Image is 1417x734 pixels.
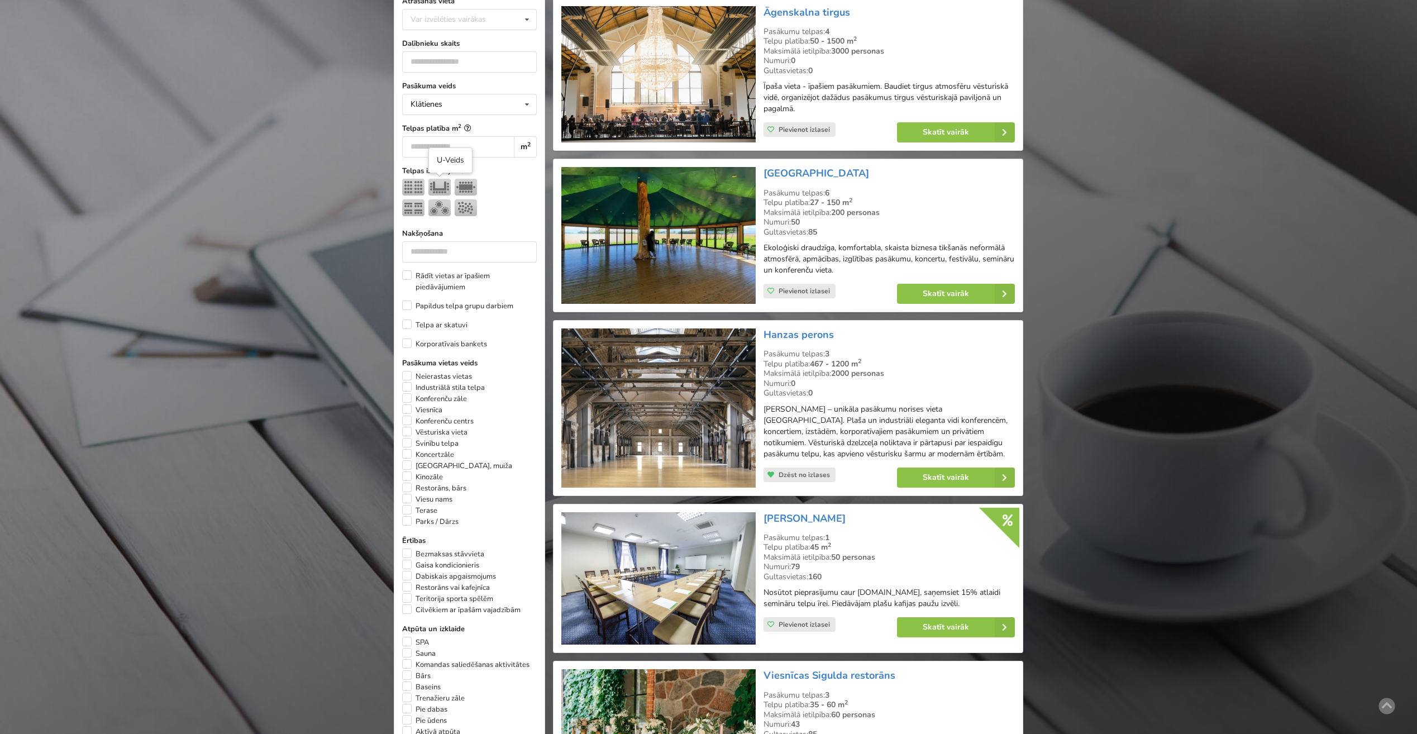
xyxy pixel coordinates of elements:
[764,198,1015,208] div: Telpu platība:
[455,199,477,216] img: Pieņemšana
[561,512,755,645] img: Viesnīca | Rīga | Gertrude Hotel
[825,690,829,700] strong: 3
[764,208,1015,218] div: Maksimālā ietilpība:
[764,217,1015,227] div: Numuri:
[402,494,452,505] label: Viesu nams
[402,438,459,449] label: Svinību telpa
[402,358,537,369] label: Pasākuma vietas veids
[779,125,830,134] span: Pievienot izlasei
[764,572,1015,582] div: Gultasvietas:
[764,27,1015,37] div: Pasākumu telpas:
[402,165,537,177] label: Telpas izkārtojums
[402,416,474,427] label: Konferenču centrs
[764,379,1015,389] div: Numuri:
[810,542,831,552] strong: 45 m
[810,359,861,369] strong: 467 - 1200 m
[402,535,537,546] label: Ērtības
[402,301,513,312] label: Papildus telpa grupu darbiem
[764,359,1015,369] div: Telpu platība:
[808,571,822,582] strong: 160
[402,393,467,404] label: Konferenču zāle
[845,698,848,707] sup: 2
[402,648,436,659] label: Sauna
[428,199,451,216] img: Bankets
[825,188,829,198] strong: 6
[402,199,424,216] img: Klase
[402,637,429,648] label: SPA
[402,693,465,704] label: Trenažieru zāle
[764,669,895,682] a: Viesnīcas Sigulda restorāns
[402,659,529,670] label: Komandas saliedēšanas aktivitātes
[402,483,466,494] label: Restorāns, bārs
[402,593,493,604] label: Teritorija sporta spēlēm
[402,449,454,460] label: Koncertzāle
[764,328,834,341] a: Hanzas perons
[808,65,813,76] strong: 0
[764,533,1015,543] div: Pasākumu telpas:
[897,468,1015,488] a: Skatīt vairāk
[455,179,477,196] img: Sapulce
[831,207,880,218] strong: 200 personas
[828,541,831,549] sup: 2
[764,36,1015,46] div: Telpu platība:
[810,36,857,46] strong: 50 - 1500 m
[897,122,1015,142] a: Skatīt vairāk
[849,196,852,204] sup: 2
[402,270,537,293] label: Rādīt vietas ar īpašiem piedāvājumiem
[402,38,537,49] label: Dalībnieku skaits
[402,715,447,726] label: Pie ūdens
[791,378,795,389] strong: 0
[402,670,431,681] label: Bārs
[402,623,537,635] label: Atpūta un izklaide
[402,549,484,560] label: Bezmaksas stāvvieta
[791,217,800,227] strong: 50
[808,388,813,398] strong: 0
[764,587,1015,609] p: Nosūtot pieprasījumu caur [DOMAIN_NAME], saņemsiet 15% atlaidi semināru telpu īrei. Piedāvājam pl...
[402,604,521,616] label: Cilvēkiem ar īpašām vajadzībām
[402,460,512,471] label: [GEOGRAPHIC_DATA], muiža
[764,710,1015,720] div: Maksimālā ietilpība:
[402,382,485,393] label: Industriālā stila telpa
[402,571,496,582] label: Dabiskais apgaismojums
[791,55,795,66] strong: 0
[831,709,875,720] strong: 60 personas
[764,66,1015,76] div: Gultasvietas:
[764,719,1015,730] div: Numuri:
[764,690,1015,700] div: Pasākumu telpas:
[779,620,830,629] span: Pievienot izlasei
[764,562,1015,572] div: Numuri:
[764,46,1015,56] div: Maksimālā ietilpība:
[402,427,467,438] label: Vēsturiska vieta
[402,404,442,416] label: Viesnīca
[402,516,459,527] label: Parks / Dārzs
[402,471,443,483] label: Kinozāle
[764,81,1015,115] p: Īpaša vieta - īpašiem pasākumiem. Baudiet tirgus atmosfēru vēsturiskā vidē, organizējot dažādus p...
[764,56,1015,66] div: Numuri:
[764,552,1015,563] div: Maksimālā ietilpība:
[810,699,848,710] strong: 35 - 60 m
[810,197,852,208] strong: 27 - 150 m
[561,167,755,304] img: Konferenču centrs | Jelgavas novads | LIZARI ART Village
[897,617,1015,637] a: Skatīt vairāk
[853,35,857,43] sup: 2
[764,242,1015,276] p: Ekoloģiski draudzīga, komfortabla, skaista biznesa tikšanās neformālā atmosfērā, apmācības, izglī...
[402,123,537,134] label: Telpas platība m
[764,369,1015,379] div: Maksimālā ietilpība:
[764,166,869,180] a: [GEOGRAPHIC_DATA]
[764,227,1015,237] div: Gultasvietas:
[764,349,1015,359] div: Pasākumu telpas:
[561,6,755,143] img: Neierastas vietas | Rīga | Āgenskalna tirgus
[402,582,490,593] label: Restorāns vai kafejnīca
[458,122,461,130] sup: 2
[527,140,531,149] sup: 2
[402,505,437,516] label: Terase
[779,470,830,479] span: Dzēst no izlases
[825,26,829,37] strong: 4
[402,228,537,239] label: Nakšņošana
[825,349,829,359] strong: 3
[514,136,537,158] div: m
[831,46,884,56] strong: 3000 personas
